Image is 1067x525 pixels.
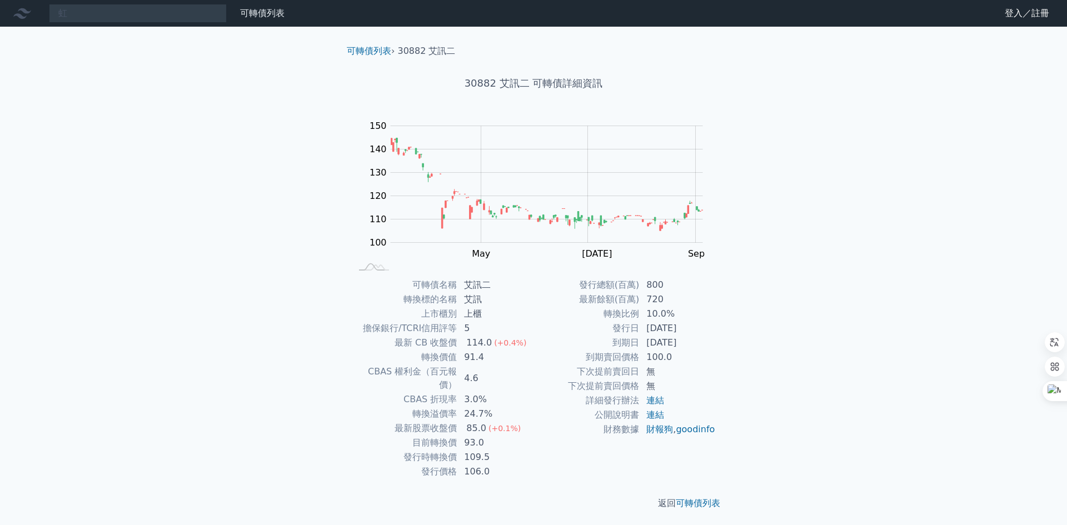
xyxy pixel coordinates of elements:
tspan: 150 [370,121,387,131]
td: 發行總額(百萬) [533,278,640,292]
div: 114.0 [464,336,494,349]
td: 下次提前賣回價格 [533,379,640,393]
tspan: [DATE] [582,248,612,259]
td: 轉換比例 [533,307,640,321]
td: 艾訊二 [457,278,533,292]
td: 轉換標的名稱 [351,292,457,307]
td: 3.0% [457,392,533,407]
td: 100.0 [640,350,716,364]
td: 最新餘額(百萬) [533,292,640,307]
span: (+0.4%) [494,338,526,347]
a: 登入／註冊 [996,4,1058,22]
td: 無 [640,364,716,379]
iframe: Chat Widget [1011,472,1067,525]
td: 106.0 [457,464,533,479]
tspan: May [472,248,490,259]
a: goodinfo [676,424,715,434]
tspan: 130 [370,167,387,178]
td: 到期賣回價格 [533,350,640,364]
td: 艾訊 [457,292,533,307]
td: 擔保銀行/TCRI信用評等 [351,321,457,336]
td: 發行價格 [351,464,457,479]
td: 可轉債名稱 [351,278,457,292]
g: Chart [364,121,720,259]
p: 返回 [338,497,729,510]
td: 24.7% [457,407,533,421]
li: › [347,44,395,58]
td: 財務數據 [533,422,640,437]
a: 可轉債列表 [347,46,391,56]
td: 無 [640,379,716,393]
td: 轉換價值 [351,350,457,364]
div: 85.0 [464,422,488,435]
tspan: 100 [370,237,387,248]
td: 4.6 [457,364,533,392]
input: 搜尋可轉債 代號／名稱 [49,4,227,23]
a: 連結 [646,409,664,420]
tspan: 140 [370,144,387,154]
h1: 30882 艾訊二 可轉債詳細資訊 [338,76,729,91]
td: 5 [457,321,533,336]
td: 最新 CB 收盤價 [351,336,457,350]
td: 720 [640,292,716,307]
td: CBAS 折現率 [351,392,457,407]
td: 發行時轉換價 [351,450,457,464]
td: 上櫃 [457,307,533,321]
span: (+0.1%) [488,424,521,433]
td: 下次提前賣回日 [533,364,640,379]
td: CBAS 權利金（百元報價） [351,364,457,392]
tspan: 120 [370,191,387,201]
div: 聊天小工具 [1011,472,1067,525]
td: 轉換溢價率 [351,407,457,421]
td: 10.0% [640,307,716,321]
td: 到期日 [533,336,640,350]
td: 91.4 [457,350,533,364]
a: 財報狗 [646,424,673,434]
td: [DATE] [640,336,716,350]
td: 93.0 [457,436,533,450]
td: 上市櫃別 [351,307,457,321]
li: 30882 艾訊二 [398,44,456,58]
td: 最新股票收盤價 [351,421,457,436]
tspan: Sep [688,248,705,259]
td: [DATE] [640,321,716,336]
td: 800 [640,278,716,292]
a: 可轉債列表 [676,498,720,508]
td: 109.5 [457,450,533,464]
td: 發行日 [533,321,640,336]
td: 目前轉換價 [351,436,457,450]
a: 連結 [646,395,664,406]
td: 公開說明書 [533,408,640,422]
tspan: 110 [370,214,387,224]
a: 可轉債列表 [240,8,285,18]
td: 詳細發行辦法 [533,393,640,408]
td: , [640,422,716,437]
